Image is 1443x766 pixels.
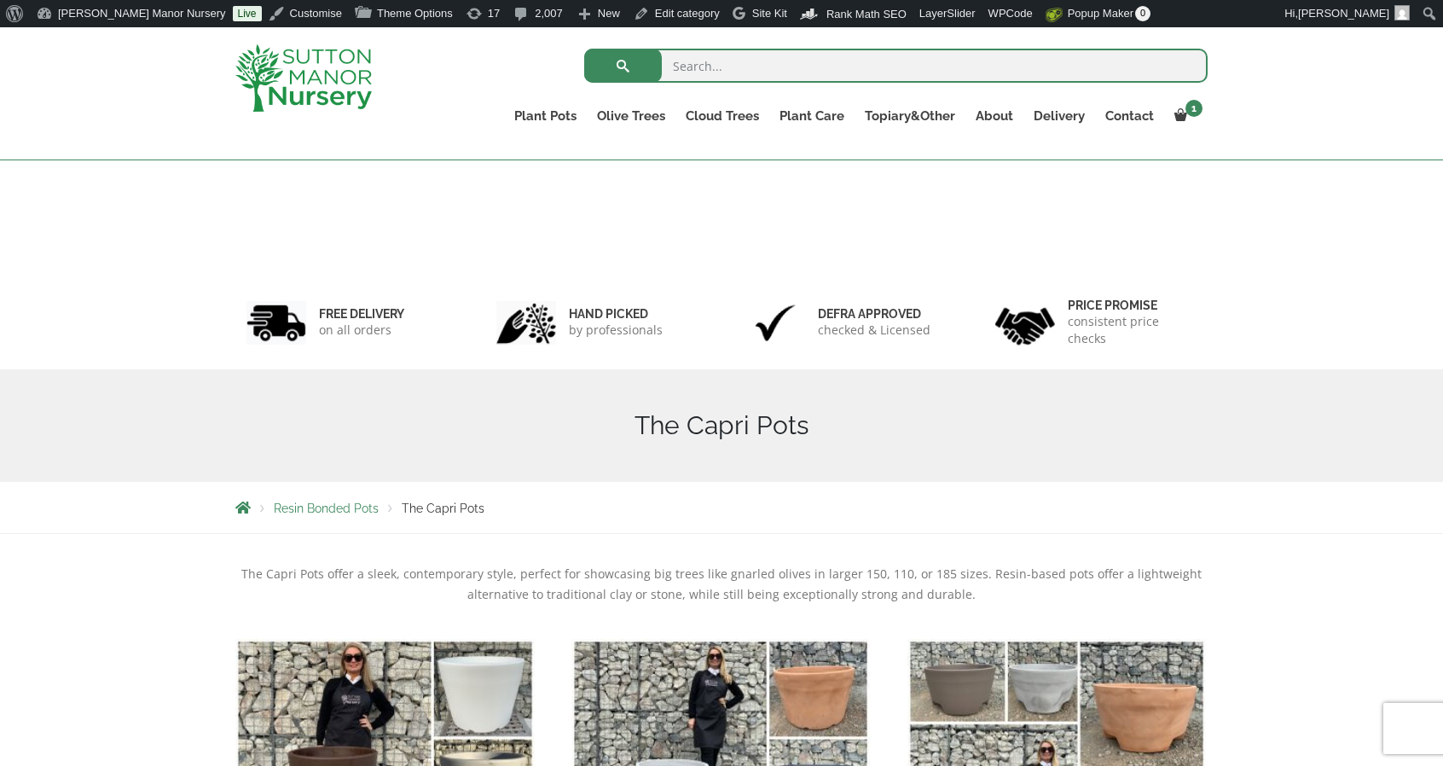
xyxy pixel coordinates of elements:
[855,104,965,128] a: Topiary&Other
[1023,104,1095,128] a: Delivery
[569,322,663,339] p: by professionals
[319,322,404,339] p: on all orders
[745,301,805,345] img: 3.jpg
[235,501,1208,514] nav: Breadcrumbs
[319,306,404,322] h6: FREE DELIVERY
[995,297,1055,349] img: 4.jpg
[569,306,663,322] h6: hand picked
[818,322,930,339] p: checked & Licensed
[769,104,855,128] a: Plant Care
[235,44,372,112] img: logo
[965,104,1023,128] a: About
[246,301,306,345] img: 1.jpg
[818,306,930,322] h6: Defra approved
[274,502,379,515] a: Resin Bonded Pots
[1185,100,1202,117] span: 1
[675,104,769,128] a: Cloud Trees
[1164,104,1208,128] a: 1
[1135,6,1150,21] span: 0
[587,104,675,128] a: Olive Trees
[235,410,1208,441] h1: The Capri Pots
[1068,298,1197,313] h6: Price promise
[752,7,787,20] span: Site Kit
[504,104,587,128] a: Plant Pots
[1068,313,1197,347] p: consistent price checks
[584,49,1208,83] input: Search...
[1298,7,1389,20] span: [PERSON_NAME]
[402,502,484,515] span: The Capri Pots
[235,564,1208,605] p: The Capri Pots offer a sleek, contemporary style, perfect for showcasing big trees like gnarled o...
[826,8,907,20] span: Rank Math SEO
[496,301,556,345] img: 2.jpg
[233,6,262,21] a: Live
[1095,104,1164,128] a: Contact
